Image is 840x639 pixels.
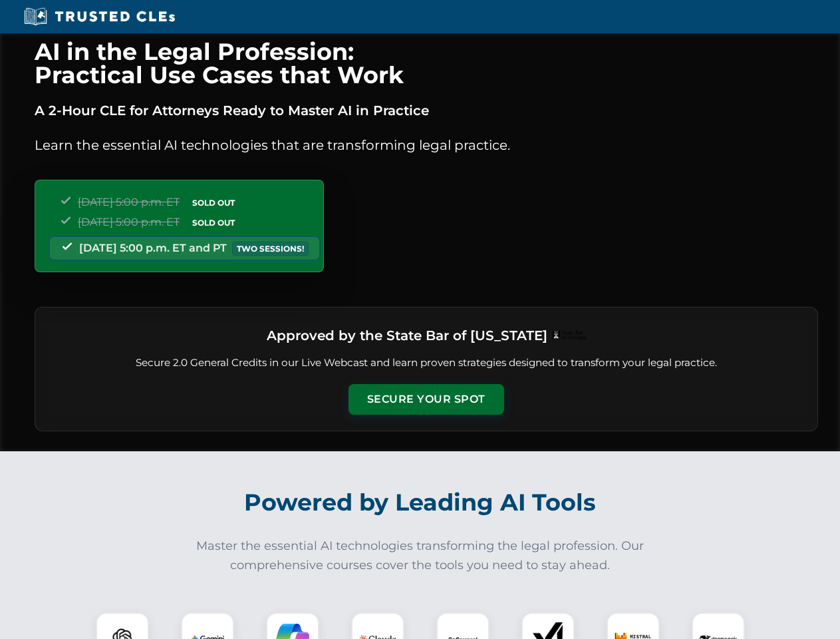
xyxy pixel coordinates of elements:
[20,7,179,27] img: Trusted CLEs
[188,536,653,575] p: Master the essential AI technologies transforming the legal profession. Our comprehensive courses...
[78,196,180,208] span: [DATE] 5:00 p.m. ET
[78,216,180,228] span: [DATE] 5:00 p.m. ET
[35,40,818,87] h1: AI in the Legal Profession: Practical Use Cases that Work
[52,479,789,526] h2: Powered by Leading AI Tools
[51,355,801,371] p: Secure 2.0 General Credits in our Live Webcast and learn proven strategies designed to transform ...
[349,384,504,415] button: Secure Your Spot
[188,216,239,230] span: SOLD OUT
[188,196,239,210] span: SOLD OUT
[35,134,818,156] p: Learn the essential AI technologies that are transforming legal practice.
[35,100,818,121] p: A 2-Hour CLE for Attorneys Ready to Master AI in Practice
[267,323,547,347] h3: Approved by the State Bar of [US_STATE]
[553,331,586,340] img: Logo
